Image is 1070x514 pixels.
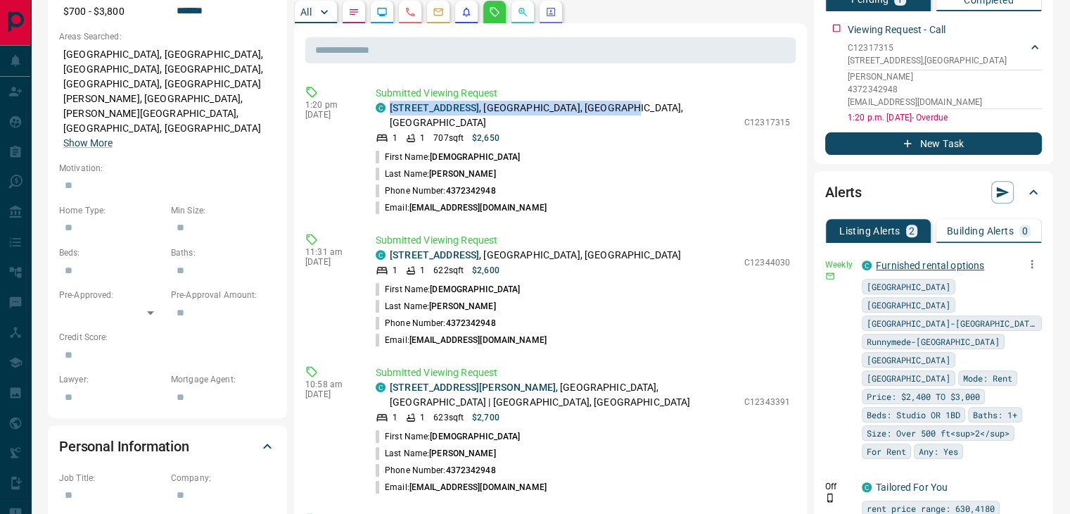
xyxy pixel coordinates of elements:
p: Weekly [825,258,853,271]
p: $2,650 [472,132,499,144]
span: [GEOGRAPHIC_DATA] [867,371,950,385]
button: Show More [63,136,113,151]
svg: Opportunities [517,6,528,18]
p: [DATE] [305,110,355,120]
p: First Name: [376,430,520,443]
div: Personal Information [59,430,276,463]
p: Phone Number: [376,184,496,197]
svg: Push Notification Only [825,493,835,503]
button: New Task [825,132,1042,155]
p: Areas Searched: [59,30,276,43]
p: 1 [420,132,425,144]
span: Size: Over 500 ft<sup>2</sup> [867,426,1010,440]
p: , [GEOGRAPHIC_DATA], [GEOGRAPHIC_DATA], [GEOGRAPHIC_DATA] [390,101,737,130]
span: [GEOGRAPHIC_DATA] [867,298,950,312]
span: [DEMOGRAPHIC_DATA] [430,284,520,294]
p: 4372342948 [848,83,1042,96]
svg: Calls [405,6,416,18]
p: 10:58 am [305,380,355,389]
p: All [300,7,312,17]
p: 1:20 p.m. [DATE] - Overdue [848,111,1042,124]
span: 4372342948 [445,465,495,475]
p: 707 sqft [433,132,464,144]
svg: Requests [489,6,500,18]
span: Beds: Studio OR 1BD [867,408,960,422]
div: Alerts [825,175,1042,209]
p: Email: [376,334,547,346]
span: Any: Yes [919,444,958,458]
p: Home Type: [59,204,164,217]
span: For Rent [867,444,906,458]
span: [EMAIL_ADDRESS][DOMAIN_NAME] [409,203,547,213]
h2: Personal Information [59,435,189,458]
div: condos.ca [862,482,872,492]
div: condos.ca [376,250,386,260]
p: 2 [909,226,915,236]
p: 1 [393,132,397,144]
svg: Agent Actions [545,6,556,18]
p: Submitted Viewing Request [376,233,790,248]
span: Price: $2,400 TO $3,000 [867,389,980,403]
p: 1:20 pm [305,100,355,110]
p: Mortgage Agent: [171,373,276,386]
svg: Listing Alerts [461,6,472,18]
a: Furnished rental options [876,260,984,271]
p: Last Name: [376,168,496,180]
svg: Notes [348,6,359,18]
span: Runnymede-[GEOGRAPHIC_DATA] [867,334,1000,349]
svg: Lead Browsing Activity [376,6,388,18]
p: $2,700 [472,411,499,424]
p: Company: [171,472,276,484]
span: [GEOGRAPHIC_DATA] [867,280,950,294]
p: Credit Score: [59,331,276,344]
span: [EMAIL_ADDRESS][DOMAIN_NAME] [409,482,547,492]
p: $2,600 [472,264,499,277]
p: Min Size: [171,204,276,217]
p: Email: [376,201,547,214]
span: [GEOGRAPHIC_DATA]-[GEOGRAPHIC_DATA] [867,316,1037,330]
p: Submitted Viewing Request [376,86,790,101]
a: [STREET_ADDRESS] [390,249,479,261]
p: 0 [1022,226,1028,236]
p: C12317315 [848,42,1007,54]
p: Motivation: [59,162,276,175]
p: Pre-Approved: [59,289,164,301]
p: 11:31 am [305,247,355,257]
span: [PERSON_NAME] [429,169,495,179]
p: Beds: [59,246,164,259]
span: [DEMOGRAPHIC_DATA] [430,152,520,162]
p: [GEOGRAPHIC_DATA], [GEOGRAPHIC_DATA], [GEOGRAPHIC_DATA], [GEOGRAPHIC_DATA], [GEOGRAPHIC_DATA], [G... [59,43,276,155]
div: condos.ca [376,103,386,113]
p: First Name: [376,151,520,163]
h2: Alerts [825,181,862,203]
span: [PERSON_NAME] [429,449,495,458]
p: Submitted Viewing Request [376,365,790,380]
span: 4372342948 [445,186,495,196]
p: [PERSON_NAME] [848,70,1042,83]
p: Building Alerts [947,226,1014,236]
p: Pre-Approval Amount: [171,289,276,301]
a: [STREET_ADDRESS][PERSON_NAME] [390,382,556,393]
p: Last Name: [376,447,496,460]
p: First Name: [376,283,520,296]
p: 622 sqft [433,264,464,277]
p: 1 [393,411,397,424]
p: C12344030 [744,256,790,269]
p: Lawyer: [59,373,164,386]
p: C12317315 [744,116,790,129]
span: [PERSON_NAME] [429,301,495,311]
span: [GEOGRAPHIC_DATA] [867,353,950,367]
a: [STREET_ADDRESS] [390,102,479,113]
div: condos.ca [862,261,872,270]
p: Last Name: [376,300,496,313]
p: [DATE] [305,389,355,399]
p: Phone Number: [376,464,496,477]
p: 623 sqft [433,411,464,424]
p: [EMAIL_ADDRESS][DOMAIN_NAME] [848,96,1042,108]
span: Mode: Rent [963,371,1012,385]
p: 1 [420,411,425,424]
p: [STREET_ADDRESS] , [GEOGRAPHIC_DATA] [848,54,1007,67]
svg: Email [825,271,835,281]
span: 4372342948 [445,318,495,328]
p: Job Title: [59,472,164,484]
